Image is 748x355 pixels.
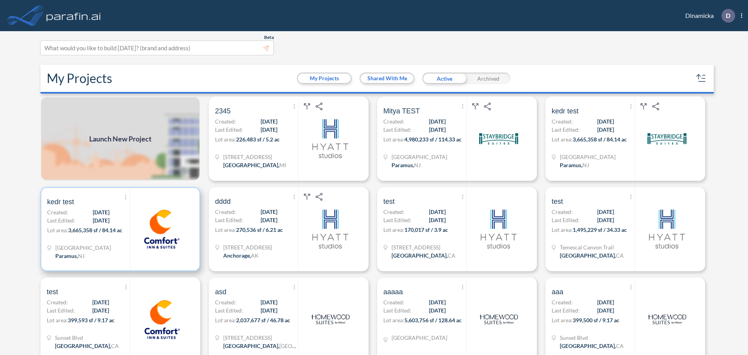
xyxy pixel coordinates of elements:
[47,298,68,306] span: Created:
[448,252,455,259] span: CA
[404,317,462,323] span: 5,603,756 sf / 128.64 ac
[392,251,455,260] div: Los Angeles, CA
[392,162,414,168] span: Paramus ,
[479,119,518,158] img: logo
[215,216,243,224] span: Last Edited:
[542,97,711,181] a: kedr testCreated:[DATE]Last Edited:[DATE]Lot area:3,665,358 sf / 84.14 ac[GEOGRAPHIC_DATA]Paramus...
[404,226,448,233] span: 170,017 sf / 3.9 ac
[383,287,403,297] span: aaaaa
[616,343,624,349] span: CA
[92,298,109,306] span: [DATE]
[89,134,152,144] span: Launch New Project
[597,298,614,306] span: [DATE]
[422,72,466,84] div: Active
[215,306,243,314] span: Last Edited:
[215,208,236,216] span: Created:
[695,72,707,85] button: sort
[552,298,573,306] span: Created:
[560,162,582,168] span: Paramus ,
[552,208,573,216] span: Created:
[560,342,624,350] div: Los Angeles, CA
[68,227,122,233] span: 3,665,358 sf / 84.14 ac
[47,71,112,86] h2: My Projects
[560,243,624,251] span: Temescal Canyon Trail
[429,117,446,125] span: [DATE]
[597,117,614,125] span: [DATE]
[383,197,395,206] span: test
[429,125,446,134] span: [DATE]
[361,74,413,83] button: Shared With Me
[47,287,58,297] span: test
[264,34,274,41] span: Beta
[261,216,277,224] span: [DATE]
[143,300,182,339] img: logo
[383,306,411,314] span: Last Edited:
[383,136,404,143] span: Lot area:
[236,136,280,143] span: 226,483 sf / 5.2 ac
[47,208,68,216] span: Created:
[597,216,614,224] span: [DATE]
[223,334,297,342] span: 8815 Pineland Rd
[383,106,420,116] span: Mitya TEST
[41,97,200,181] img: add
[573,317,619,323] span: 399,500 sf / 9.17 ac
[429,306,446,314] span: [DATE]
[37,187,206,271] a: kedr testCreated:[DATE]Last Edited:[DATE]Lot area:3,665,358 sf / 84.14 ac[GEOGRAPHIC_DATA]Paramus...
[261,125,277,134] span: [DATE]
[560,334,624,342] span: Sunset Blvd
[429,298,446,306] span: [DATE]
[383,298,404,306] span: Created:
[47,197,74,207] span: kedr test
[215,117,236,125] span: Created:
[311,119,350,158] img: logo
[55,343,111,349] span: [GEOGRAPHIC_DATA] ,
[597,306,614,314] span: [DATE]
[298,74,351,83] button: My Projects
[223,153,286,161] span: 9632 68th St
[47,216,75,224] span: Last Edited:
[647,300,686,339] img: logo
[55,252,85,260] div: Paramus, NJ
[236,317,290,323] span: 2,037,677 sf / 46.78 ac
[392,252,448,259] span: [GEOGRAPHIC_DATA] ,
[279,162,286,168] span: MI
[404,136,462,143] span: 4,980,233 sf / 114.33 ac
[429,216,446,224] span: [DATE]
[41,97,200,181] a: Launch New Project
[215,287,226,297] span: asd
[552,216,580,224] span: Last Edited:
[560,252,616,259] span: [GEOGRAPHIC_DATA] ,
[552,106,579,116] span: kedr test
[223,343,279,349] span: [GEOGRAPHIC_DATA] ,
[573,136,627,143] span: 3,665,358 sf / 84.14 ac
[311,210,350,249] img: logo
[55,244,111,252] span: Garden State Plaza Blvd
[261,117,277,125] span: [DATE]
[647,210,686,249] img: logo
[560,251,624,260] div: Los Angeles, CA
[374,97,542,181] a: Mitya TESTCreated:[DATE]Last Edited:[DATE]Lot area:4,980,233 sf / 114.33 ac[GEOGRAPHIC_DATA]Param...
[55,342,119,350] div: Los Angeles, CA
[616,252,624,259] span: CA
[215,317,236,323] span: Lot area:
[215,106,231,116] span: 2345
[479,210,518,249] img: logo
[374,187,542,271] a: testCreated:[DATE]Last Edited:[DATE]Lot area:170,017 sf / 3.9 ac[STREET_ADDRESS][GEOGRAPHIC_DATA]...
[93,208,109,216] span: [DATE]
[78,253,85,259] span: NJ
[597,125,614,134] span: [DATE]
[383,117,404,125] span: Created:
[597,208,614,216] span: [DATE]
[383,125,411,134] span: Last Edited:
[215,197,231,206] span: dddd
[251,252,259,259] span: AK
[111,343,119,349] span: CA
[552,317,573,323] span: Lot area:
[311,300,350,339] img: logo
[674,9,742,23] div: Dinamicka
[552,117,573,125] span: Created:
[68,317,115,323] span: 399,593 sf / 9.17 ac
[279,343,335,349] span: [GEOGRAPHIC_DATA]
[55,334,119,342] span: Sunset Blvd
[726,12,730,19] p: D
